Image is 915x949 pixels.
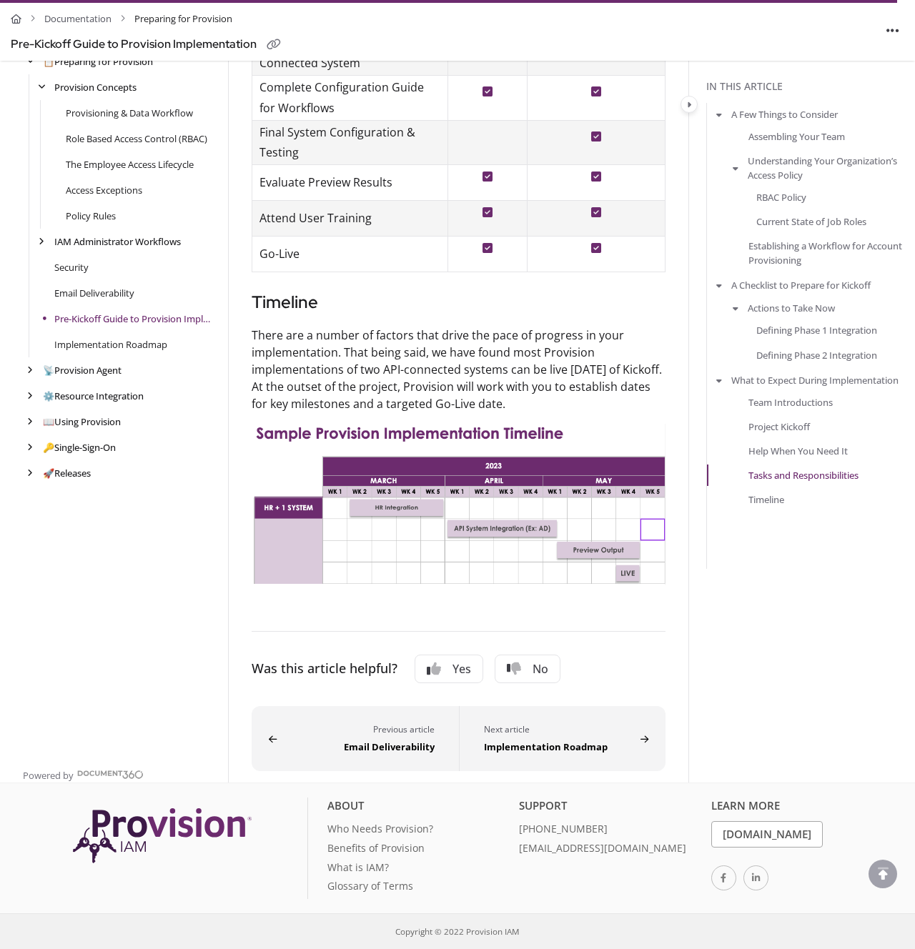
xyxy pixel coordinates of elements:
div: Next article [484,723,635,737]
td: Complete Configuration Guide for Workflows [252,76,448,121]
a: Assembling Your Team [748,129,845,144]
a: [PHONE_NUMBER] [519,821,700,840]
a: A Few Things to Consider [731,107,838,121]
img: Screenshot%202023-02-24%20at%205.04.53%20PM(1).png [252,424,666,586]
div: Was this article helpful? [252,659,397,679]
div: arrow [23,467,37,480]
a: [DOMAIN_NAME] [711,821,823,848]
a: Benefits of Provision [327,840,508,860]
button: arrow [713,372,726,387]
p: There are a number of factors that drive the pace of progress in your implementation. That being ... [252,327,666,412]
div: arrow [34,235,49,249]
div: Learn More [711,798,892,821]
a: Resource Integration [43,389,144,403]
a: IAM Administrator Workflows [54,234,181,249]
button: Category toggle [681,96,698,113]
span: 🔑 [43,441,54,454]
div: arrow [23,55,37,69]
a: Actions to Take Now [748,301,835,315]
div: arrow [23,441,37,454]
a: Documentation [44,9,112,29]
a: Implementation Roadmap [54,337,167,352]
a: Defining Phase 2 Integration [756,347,877,362]
a: Single-Sign-On [43,440,116,454]
div: Support [519,798,700,821]
a: Role Based Access Control (RBAC) [66,131,207,146]
a: Understanding Your Organization’s Access Policy [748,154,909,182]
td: Attend User Training [252,201,448,237]
button: arrow [729,160,742,176]
a: Tasks and Responsibilities [748,468,859,482]
a: Home [11,9,21,29]
button: No [495,655,560,683]
button: Email Deliverability [252,706,459,771]
a: Provision Concepts [54,80,137,94]
div: arrow [23,415,37,429]
div: scroll to top [869,860,897,888]
span: 📡 [43,364,54,377]
a: Using Provision [43,414,121,429]
td: Go-Live [252,236,448,272]
span: Preparing for Provision [134,9,232,29]
button: Copy link of [262,34,285,56]
a: RBAC Policy [756,189,806,204]
button: Article more options [881,19,904,41]
div: Email Deliverability [282,737,435,754]
span: Powered by [23,768,74,782]
div: About [327,798,508,821]
button: Implementation Roadmap [459,706,666,771]
a: What is IAM? [327,860,508,879]
a: Provision Agent [43,363,122,377]
a: Releases [43,466,91,480]
a: Timeline [748,492,784,507]
a: Help When You Need It [748,444,848,458]
a: A Checklist to Prepare for Kickoff [731,278,871,292]
a: [EMAIL_ADDRESS][DOMAIN_NAME] [519,840,700,860]
td: Evaluate Preview Results [252,165,448,201]
a: Current State of Job Roles [756,214,866,228]
div: arrow [23,389,37,403]
div: Implementation Roadmap [484,737,635,754]
a: Provisioning & Data Workflow [66,106,193,120]
span: ⚙️ [43,389,54,402]
div: arrow [34,81,49,94]
a: Security [54,260,89,274]
a: Who Needs Provision? [327,821,508,840]
a: Team Introductions [748,395,833,409]
div: Previous article [282,723,435,737]
button: Yes [415,655,483,683]
span: 📋 [43,55,54,68]
a: Access Exceptions [66,183,142,197]
a: Glossary of Terms [327,878,508,898]
span: 🚀 [43,467,54,480]
a: Establishing a Workflow for Account Provisioning [748,239,909,267]
span: 📖 [43,415,54,428]
a: The Employee Access Lifecycle [66,157,194,172]
a: What to Expect During Implementation [731,372,899,387]
button: arrow [713,106,726,122]
a: Defining Phase 1 Integration [756,323,877,337]
a: Pre-Kickoff Guide to Provision Implementation [54,312,214,326]
button: arrow [729,300,742,316]
h3: Timeline [252,289,666,315]
img: Provision IAM Onboarding Platform [73,808,252,863]
a: Policy Rules [66,209,116,223]
a: Project Kickoff [748,419,810,434]
a: Preparing for Provision [43,54,153,69]
img: Document360 [77,770,144,779]
a: Email Deliverability [54,286,134,300]
div: Pre-Kickoff Guide to Provision Implementation [11,34,257,55]
div: arrow [23,364,37,377]
button: arrow [713,277,726,293]
div: In this article [706,79,909,94]
a: Powered by Document360 - opens in a new tab [23,765,144,782]
td: Final System Configuration & Testing [252,120,448,165]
